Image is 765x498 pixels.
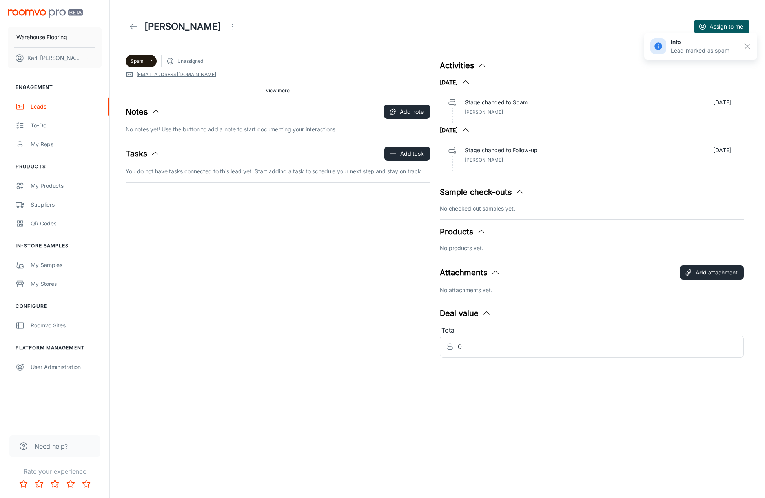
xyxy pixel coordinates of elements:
[31,140,102,149] div: My Reps
[440,204,744,213] p: No checked out samples yet.
[680,265,744,280] button: Add attachment
[440,60,487,71] button: Activities
[694,20,749,34] button: Assign to me
[440,125,470,135] button: [DATE]
[440,226,486,238] button: Products
[440,307,491,319] button: Deal value
[671,46,729,55] p: Lead marked as spam
[144,20,221,34] h1: [PERSON_NAME]
[384,147,430,161] button: Add task
[31,200,102,209] div: Suppliers
[224,19,240,35] button: Open menu
[31,261,102,269] div: My Samples
[8,9,83,18] img: Roomvo PRO Beta
[440,286,744,294] p: No attachments yet.
[31,121,102,130] div: To-do
[384,105,430,119] button: Add note
[31,102,102,111] div: Leads
[440,186,525,198] button: Sample check-outs
[713,146,731,154] p: [DATE]
[465,146,537,154] p: Stage changed to Follow-up
[131,58,144,65] span: Spam
[440,267,500,278] button: Attachments
[31,321,102,330] div: Roomvo Sites
[16,33,67,42] p: Warehouse Flooring
[440,325,744,336] div: Total
[137,71,216,78] a: [EMAIL_ADDRESS][DOMAIN_NAME]
[465,157,503,163] span: [PERSON_NAME]
[465,109,503,115] span: [PERSON_NAME]
[458,336,744,358] input: Estimated deal value
[713,98,731,107] p: [DATE]
[8,48,102,68] button: Karli [PERSON_NAME]
[31,182,102,190] div: My Products
[177,58,203,65] span: Unassigned
[262,85,293,96] button: View more
[8,27,102,47] button: Warehouse Flooring
[31,280,102,288] div: My Stores
[671,38,729,46] h6: info
[126,167,430,176] p: You do not have tasks connected to this lead yet. Start adding a task to schedule your next step ...
[266,87,290,94] span: View more
[126,125,430,134] p: No notes yet! Use the button to add a note to start documenting your interactions.
[31,363,102,371] div: User Administration
[31,219,102,228] div: QR Codes
[126,148,160,160] button: Tasks
[440,244,744,253] p: No products yet.
[126,106,160,118] button: Notes
[27,54,83,62] p: Karli [PERSON_NAME]
[465,98,528,107] p: Stage changed to Spam
[440,78,470,87] button: [DATE]
[126,55,157,67] div: Spam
